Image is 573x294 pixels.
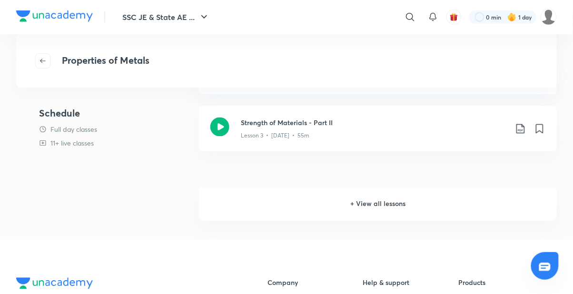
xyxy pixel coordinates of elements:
[39,106,191,120] h4: Schedule
[62,53,149,69] h4: Properties of Metals
[363,278,459,288] h6: Help & support
[16,278,237,292] a: Company Logo
[241,118,507,127] h3: Strength of Materials - Part II
[241,131,309,140] p: Lesson 3 • [DATE] • 55m
[541,9,557,25] img: Munna Singh
[199,106,557,163] a: Strength of Materials - Part IILesson 3 • [DATE] • 55m
[16,10,93,24] a: Company Logo
[16,10,93,22] img: Company Logo
[507,12,517,22] img: streak
[117,8,216,27] button: SSC JE & State AE ...
[458,278,554,288] h6: Products
[16,278,93,289] img: Company Logo
[50,124,97,134] p: Full day classes
[267,278,363,288] h6: Company
[446,10,462,25] button: avatar
[50,138,94,148] p: 11+ live classes
[450,13,458,21] img: avatar
[199,187,557,221] h6: + View all lessons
